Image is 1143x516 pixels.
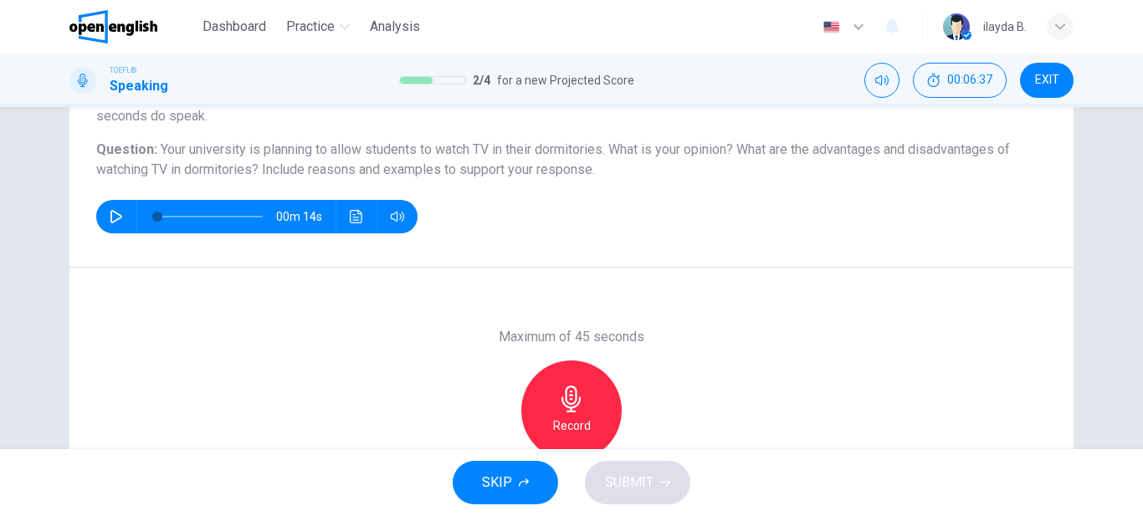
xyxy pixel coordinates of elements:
div: Hide [913,63,1007,98]
span: 00m 14s [276,200,336,233]
span: TOEFL® [110,64,136,76]
span: Dashboard [202,17,266,37]
span: for a new Projected Score [497,70,634,90]
span: 00:06:37 [947,74,992,87]
button: Dashboard [196,12,273,42]
button: 00:06:37 [913,63,1007,98]
h6: Question : [96,140,1047,180]
span: EXIT [1035,74,1059,87]
button: Record [521,360,622,461]
button: SKIP [453,461,558,504]
span: Your university is planning to allow students to watch TV in their dormitories. What is your opin... [96,141,1010,177]
span: Analysis [370,17,420,37]
button: Practice [279,12,356,42]
span: Include reasons and examples to support your response. [262,161,595,177]
h6: Maximum of 45 seconds [499,327,644,347]
a: OpenEnglish logo [69,10,196,43]
span: Practice [286,17,335,37]
div: ilayda B. [983,17,1027,37]
span: 2 / 4 [473,70,490,90]
button: EXIT [1020,63,1074,98]
button: Analysis [363,12,427,42]
div: Mute [864,63,900,98]
span: SKIP [482,471,512,494]
h6: Record [553,416,591,436]
h1: Speaking [110,76,168,96]
img: OpenEnglish logo [69,10,157,43]
button: Click to see the audio transcription [343,200,370,233]
img: en [821,21,842,33]
img: Profile picture [943,13,970,40]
